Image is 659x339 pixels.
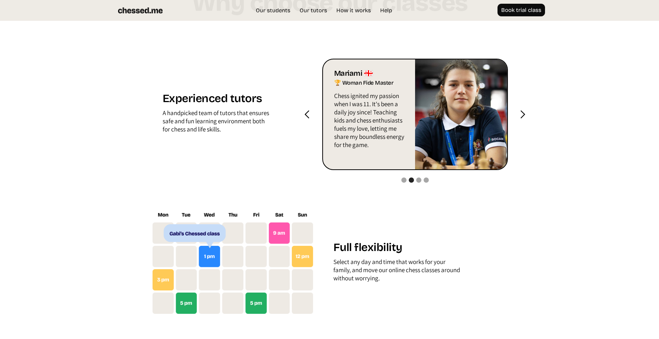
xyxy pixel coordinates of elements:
[293,59,322,170] div: previous slide
[322,59,508,170] div: 2 of 4
[401,177,407,183] div: Show slide 1 of 4
[163,92,270,109] h1: Experienced tutors
[334,92,406,153] p: Chess ignited my passion when I was 11. It's been a daily joy since! Teaching kids and chess enth...
[333,258,463,286] div: Select any day and time that works for your family, and move our online chess classes around with...
[416,177,421,183] div: Show slide 3 of 4
[334,69,406,78] div: Mariami 🇬🇪
[333,7,375,14] a: How it works
[333,241,463,258] h1: Full flexibility
[409,177,414,183] div: Show slide 2 of 4
[252,7,294,14] a: Our students
[334,78,406,88] div: 🏆 Woman Fide Master
[296,7,331,14] a: Our tutors
[163,109,270,137] div: A handpicked team of tutors that ensures safe and fun learning environment both for chess and lif...
[424,177,429,183] div: Show slide 4 of 4
[322,59,508,170] div: carousel
[376,7,396,14] a: Help
[497,4,545,16] a: Book trial class
[508,59,538,170] div: next slide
